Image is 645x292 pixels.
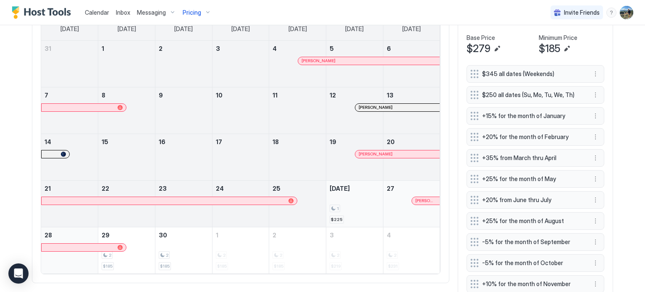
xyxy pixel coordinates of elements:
[85,8,109,17] a: Calendar
[98,180,155,227] td: September 22, 2025
[155,180,212,227] td: September 23, 2025
[273,231,276,239] span: 2
[387,45,391,52] span: 6
[41,41,98,56] a: August 31, 2025
[590,279,600,289] div: menu
[467,191,604,209] div: +20% from June thru July menu
[212,87,269,134] td: September 10, 2025
[12,6,75,19] a: Host Tools Logo
[590,195,600,205] button: More options
[98,134,155,150] a: September 15, 2025
[590,237,600,247] button: More options
[41,180,98,227] td: September 21, 2025
[174,25,193,33] span: [DATE]
[383,41,440,87] td: September 6, 2025
[269,227,326,274] td: October 2, 2025
[590,237,600,247] div: menu
[98,227,155,243] a: September 29, 2025
[387,185,394,192] span: 27
[273,45,277,52] span: 4
[8,263,29,284] div: Open Intercom Messenger
[590,132,600,142] div: menu
[85,9,109,16] span: Calendar
[564,9,600,16] span: Invite Friends
[326,180,383,227] td: September 26, 2025
[216,138,222,145] span: 17
[160,263,170,269] span: $185
[330,45,334,52] span: 5
[212,180,269,227] td: September 24, 2025
[231,25,250,33] span: [DATE]
[269,87,326,103] a: September 11, 2025
[590,216,600,226] div: menu
[467,42,490,55] span: $279
[590,132,600,142] button: More options
[212,134,269,180] td: September 17, 2025
[326,227,383,274] td: October 3, 2025
[269,134,326,150] a: September 18, 2025
[45,92,48,99] span: 7
[467,149,604,167] div: +35% from March thru April menu
[41,87,98,103] a: September 7, 2025
[383,227,440,274] td: October 4, 2025
[387,92,393,99] span: 13
[337,18,372,40] a: Friday
[482,196,582,204] span: +20% from June thru July
[45,185,51,192] span: 21
[467,34,495,42] span: Base Price
[394,18,429,40] a: Saturday
[269,181,326,196] a: September 25, 2025
[359,151,393,157] span: [PERSON_NAME]
[482,259,582,267] span: -5% for the month of October
[482,238,582,246] span: -5% for the month of September
[212,134,269,150] a: September 17, 2025
[467,212,604,230] div: +25% for the month of August menu
[212,41,269,87] td: September 3, 2025
[590,69,600,79] div: menu
[155,41,212,56] a: September 2, 2025
[41,134,98,150] a: September 14, 2025
[590,258,600,268] button: More options
[326,134,383,150] a: September 19, 2025
[269,227,326,243] a: October 2, 2025
[326,181,383,196] a: September 26, 2025
[330,92,336,99] span: 12
[383,87,440,134] td: September 13, 2025
[590,90,600,100] button: More options
[467,254,604,272] div: -5% for the month of October menu
[216,231,218,239] span: 1
[223,18,258,40] a: Wednesday
[155,227,212,243] a: September 30, 2025
[109,18,144,40] a: Monday
[302,58,436,63] div: [PERSON_NAME]
[269,87,326,134] td: September 11, 2025
[41,134,98,180] td: September 14, 2025
[116,9,130,16] span: Inbox
[269,41,326,56] a: September 4, 2025
[590,111,600,121] div: menu
[337,206,339,211] span: 1
[41,227,98,243] a: September 28, 2025
[166,18,201,40] a: Tuesday
[482,91,582,99] span: $250 all dates (Su, Mo, Tu, We, Th)
[482,112,582,120] span: +15% for the month of January
[41,87,98,134] td: September 7, 2025
[269,41,326,87] td: September 4, 2025
[590,153,600,163] button: More options
[155,181,212,196] a: September 23, 2025
[539,34,577,42] span: Minimum Price
[212,227,269,243] a: October 1, 2025
[467,170,604,188] div: +25% for the month of May menu
[590,216,600,226] button: More options
[383,41,440,56] a: September 6, 2025
[109,253,111,258] span: 2
[590,279,600,289] button: More options
[183,9,201,16] span: Pricing
[326,41,383,87] td: September 5, 2025
[387,138,395,145] span: 20
[102,185,109,192] span: 22
[98,181,155,196] a: September 22, 2025
[60,25,79,33] span: [DATE]
[326,87,383,103] a: September 12, 2025
[590,195,600,205] div: menu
